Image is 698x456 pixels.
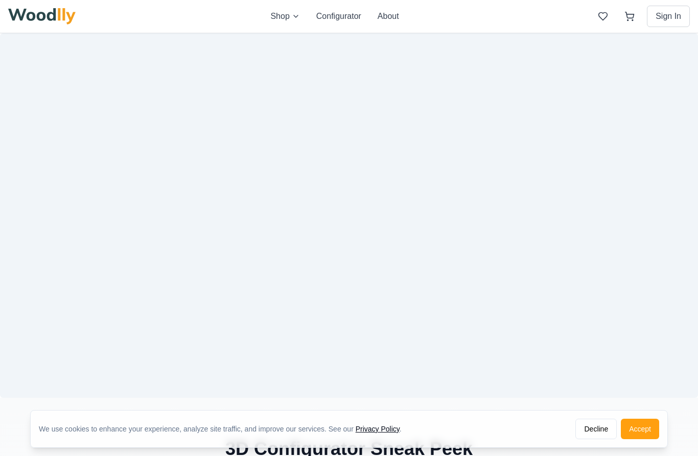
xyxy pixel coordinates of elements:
[621,419,659,439] button: Accept
[270,10,299,22] button: Shop
[39,424,410,434] div: We use cookies to enhance your experience, analyze site traffic, and improve our services. See our .
[8,8,76,25] img: Woodlly
[316,10,361,22] button: Configurator
[378,10,399,22] button: About
[575,419,617,439] button: Decline
[647,6,690,27] button: Sign In
[356,425,400,433] a: Privacy Policy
